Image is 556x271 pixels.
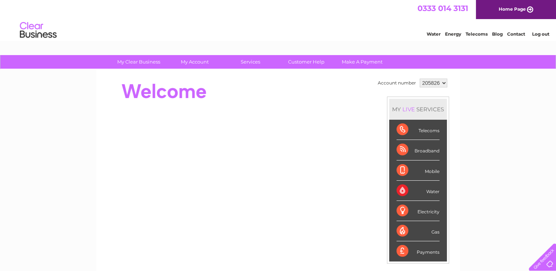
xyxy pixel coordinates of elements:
[108,55,169,69] a: My Clear Business
[397,221,440,241] div: Gas
[466,31,488,37] a: Telecoms
[389,99,447,120] div: MY SERVICES
[105,4,452,36] div: Clear Business is a trading name of Verastar Limited (registered in [GEOGRAPHIC_DATA] No. 3667643...
[276,55,337,69] a: Customer Help
[507,31,525,37] a: Contact
[532,31,549,37] a: Log out
[417,4,468,13] a: 0333 014 3131
[397,201,440,221] div: Electricity
[427,31,441,37] a: Water
[445,31,461,37] a: Energy
[164,55,225,69] a: My Account
[397,160,440,181] div: Mobile
[397,120,440,140] div: Telecoms
[376,77,418,89] td: Account number
[492,31,503,37] a: Blog
[397,241,440,261] div: Payments
[19,19,57,41] img: logo.png
[332,55,392,69] a: Make A Payment
[220,55,281,69] a: Services
[397,181,440,201] div: Water
[397,140,440,160] div: Broadband
[401,106,416,113] div: LIVE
